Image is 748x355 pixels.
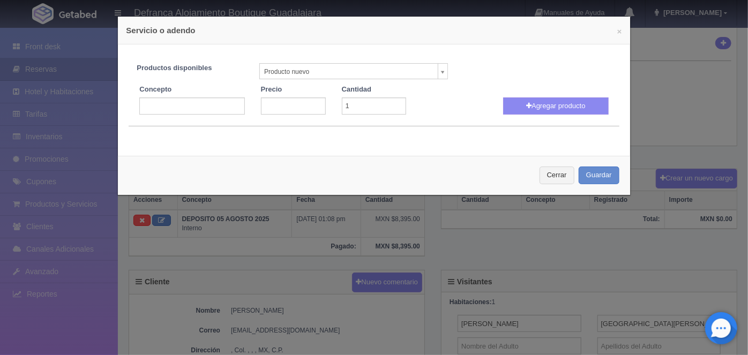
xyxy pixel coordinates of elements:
[261,85,282,95] label: Precio
[579,167,619,184] button: Guardar
[129,63,251,73] label: Productos disponibles
[264,64,433,80] span: Producto nuevo
[503,97,608,115] button: Agregar producto
[617,27,622,35] button: ×
[259,63,447,79] a: Producto nuevo
[139,85,171,95] label: Concepto
[126,25,622,36] h4: Servicio o adendo
[540,167,574,184] button: Cerrar
[342,85,372,95] label: Cantidad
